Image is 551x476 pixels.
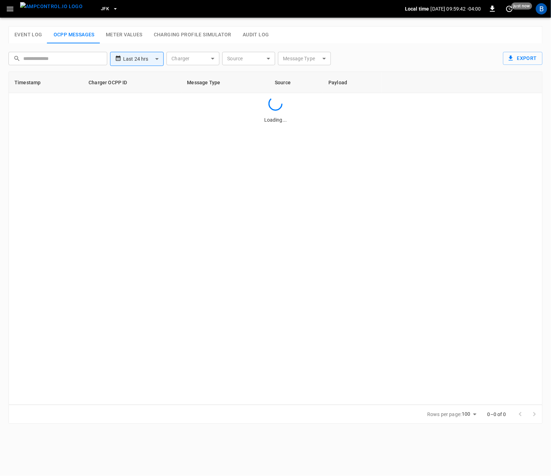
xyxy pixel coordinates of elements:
[9,72,83,93] th: Timestamp
[323,72,382,93] th: Payload
[488,411,506,418] p: 0–0 of 0
[511,2,532,10] span: just now
[181,72,269,93] th: Message Type
[20,2,83,11] img: ampcontrol.io logo
[9,26,48,43] button: Event Log
[48,26,100,43] button: OCPP Messages
[427,411,461,418] p: Rows per page:
[9,26,542,43] div: reports tabs
[83,72,181,93] th: Charger OCPP ID
[98,2,121,16] button: JFK
[405,5,429,12] p: Local time
[148,26,237,43] button: Charging Profile Simulator
[269,72,323,93] th: Source
[264,117,287,123] span: Loading...
[101,5,109,13] span: JFK
[9,72,542,93] table: opcc-messages-table
[431,5,481,12] p: [DATE] 09:59:42 -04:00
[536,3,547,14] div: profile-icon
[123,52,164,66] div: Last 24 hrs
[100,26,148,43] button: Meter Values
[237,26,275,43] button: Audit Log
[504,3,515,14] button: set refresh interval
[462,409,479,419] div: 100
[503,52,543,65] button: Export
